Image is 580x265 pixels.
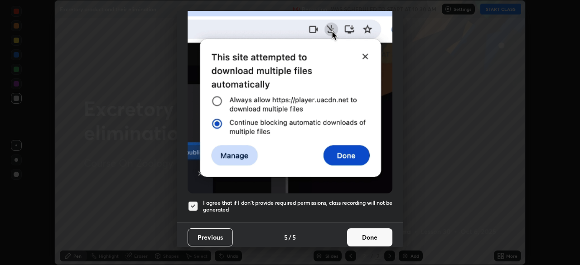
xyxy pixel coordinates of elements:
h4: 5 [292,232,296,242]
button: Done [347,228,392,246]
button: Previous [188,228,233,246]
h5: I agree that if I don't provide required permissions, class recording will not be generated [203,199,392,213]
h4: 5 [284,232,288,242]
h4: / [289,232,291,242]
